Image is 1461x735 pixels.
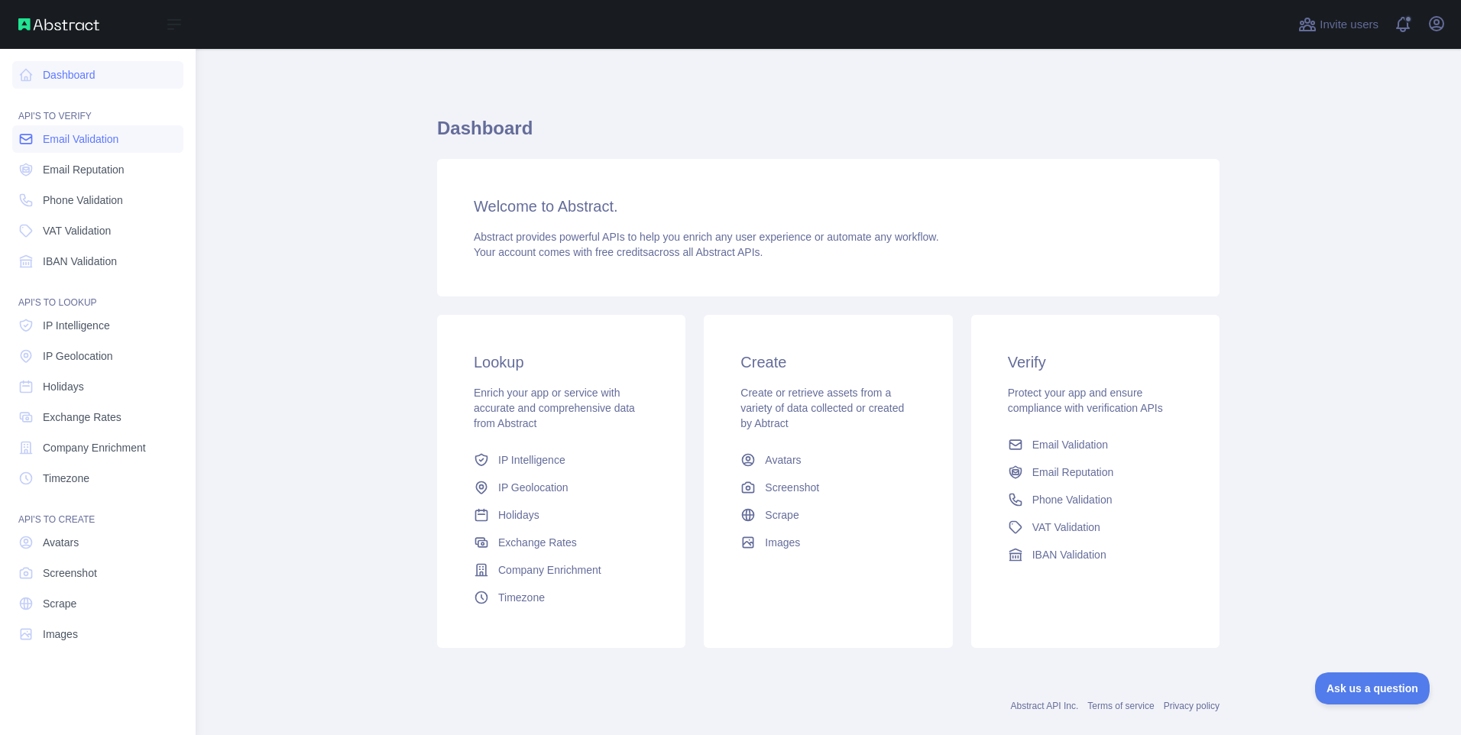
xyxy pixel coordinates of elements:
a: IP Intelligence [468,446,655,474]
h3: Lookup [474,351,649,373]
span: Create or retrieve assets from a variety of data collected or created by Abtract [740,387,904,429]
a: IP Geolocation [468,474,655,501]
iframe: Toggle Customer Support [1315,672,1430,704]
span: VAT Validation [1032,520,1100,535]
span: Holidays [43,379,84,394]
a: Abstract API Inc. [1011,701,1079,711]
span: Phone Validation [43,193,123,208]
a: VAT Validation [12,217,183,244]
span: Holidays [498,507,539,523]
span: Exchange Rates [498,535,577,550]
a: Privacy policy [1164,701,1220,711]
a: Avatars [734,446,922,474]
span: Exchange Rates [43,410,121,425]
span: IP Geolocation [498,480,569,495]
span: IP Intelligence [43,318,110,333]
a: Exchange Rates [12,403,183,431]
span: IP Geolocation [43,348,113,364]
h3: Create [740,351,915,373]
a: Terms of service [1087,701,1154,711]
span: Scrape [43,596,76,611]
span: Invite users [1320,16,1378,34]
a: Phone Validation [12,186,183,214]
span: Email Reputation [1032,465,1114,480]
span: Enrich your app or service with accurate and comprehensive data from Abstract [474,387,635,429]
span: Email Validation [43,131,118,147]
h3: Verify [1008,351,1183,373]
a: Holidays [468,501,655,529]
span: Scrape [765,507,799,523]
a: Phone Validation [1002,486,1189,513]
span: Images [765,535,800,550]
a: Email Reputation [1002,458,1189,486]
a: Email Validation [1002,431,1189,458]
span: Timezone [43,471,89,486]
a: Scrape [734,501,922,529]
button: Invite users [1295,12,1382,37]
h3: Welcome to Abstract. [474,196,1183,217]
span: Phone Validation [1032,492,1113,507]
span: Abstract provides powerful APIs to help you enrich any user experience or automate any workflow. [474,231,939,243]
a: Holidays [12,373,183,400]
a: Company Enrichment [468,556,655,584]
a: IP Geolocation [12,342,183,370]
span: Company Enrichment [498,562,601,578]
span: Screenshot [43,565,97,581]
a: VAT Validation [1002,513,1189,541]
span: IBAN Validation [1032,547,1106,562]
a: Images [734,529,922,556]
a: Timezone [12,465,183,492]
h1: Dashboard [437,116,1220,153]
a: Screenshot [734,474,922,501]
span: VAT Validation [43,223,111,238]
a: Scrape [12,590,183,617]
a: Screenshot [12,559,183,587]
a: IP Intelligence [12,312,183,339]
span: Your account comes with across all Abstract APIs. [474,246,763,258]
span: IP Intelligence [498,452,565,468]
a: Dashboard [12,61,183,89]
a: Company Enrichment [12,434,183,461]
span: Avatars [43,535,79,550]
a: IBAN Validation [1002,541,1189,568]
span: Images [43,627,78,642]
span: Email Validation [1032,437,1108,452]
span: Avatars [765,452,801,468]
img: Abstract API [18,18,99,31]
a: Timezone [468,584,655,611]
span: Email Reputation [43,162,125,177]
span: Company Enrichment [43,440,146,455]
div: API'S TO VERIFY [12,92,183,122]
span: Timezone [498,590,545,605]
a: Exchange Rates [468,529,655,556]
a: Images [12,620,183,648]
div: API'S TO LOOKUP [12,278,183,309]
span: IBAN Validation [43,254,117,269]
div: API'S TO CREATE [12,495,183,526]
span: Protect your app and ensure compliance with verification APIs [1008,387,1163,414]
a: Avatars [12,529,183,556]
a: IBAN Validation [12,248,183,275]
a: Email Reputation [12,156,183,183]
a: Email Validation [12,125,183,153]
span: free credits [595,246,648,258]
span: Screenshot [765,480,819,495]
